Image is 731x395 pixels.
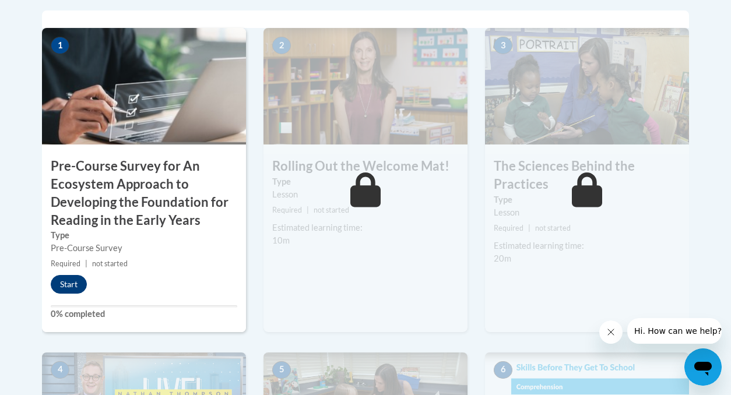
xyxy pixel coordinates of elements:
[494,361,512,379] span: 6
[263,28,468,144] img: Course Image
[485,157,689,193] h3: The Sciences Behind the Practices
[51,259,80,268] span: Required
[272,37,291,54] span: 2
[535,224,571,232] span: not started
[263,157,468,175] h3: Rolling Out the Welcome Mat!
[307,206,309,214] span: |
[42,157,246,229] h3: Pre-Course Survey for An Ecosystem Approach to Developing the Foundation for Reading in the Early...
[494,253,511,263] span: 20m
[528,224,530,232] span: |
[494,193,680,206] label: Type
[485,28,689,144] img: Course Image
[627,318,722,344] iframe: Message from company
[494,206,680,219] div: Lesson
[272,175,459,188] label: Type
[272,235,290,245] span: 10m
[51,37,69,54] span: 1
[51,361,69,379] span: 4
[85,259,87,268] span: |
[51,275,87,294] button: Start
[51,229,237,242] label: Type
[272,206,302,214] span: Required
[42,28,246,144] img: Course Image
[92,259,128,268] span: not started
[494,239,680,252] div: Estimated learning time:
[684,348,722,386] iframe: Button to launch messaging window
[272,188,459,201] div: Lesson
[494,224,523,232] span: Required
[494,37,512,54] span: 3
[51,308,237,320] label: 0% completed
[314,206,349,214] span: not started
[599,320,623,344] iframe: Close message
[272,361,291,379] span: 5
[272,221,459,234] div: Estimated learning time:
[51,242,237,255] div: Pre-Course Survey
